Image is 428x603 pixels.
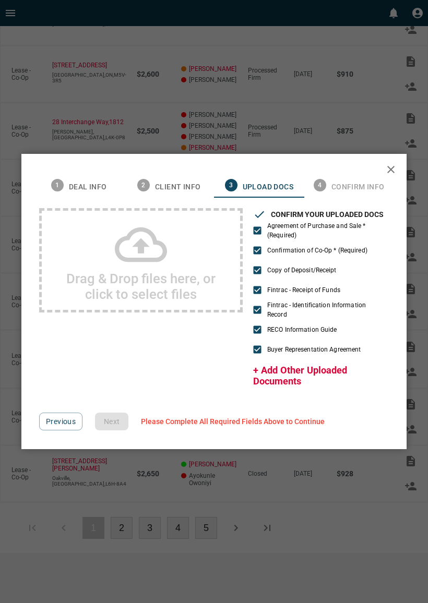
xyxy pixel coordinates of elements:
[39,413,82,430] button: Previous
[271,210,384,219] h3: CONFIRM YOUR UPLOADED DOCS
[253,365,347,387] span: + Add Other Uploaded Documents
[267,246,367,255] span: Confirmation of Co-Op * (Required)
[229,182,233,189] text: 3
[267,221,381,240] span: Agreement of Purchase and Sale * (Required)
[267,300,381,319] span: Fintrac - Identification Information Record
[267,285,340,295] span: Fintrac - Receipt of Funds
[52,271,230,302] h2: Drag & Drop files here, or click to select files
[69,183,107,192] span: Deal Info
[243,183,293,192] span: Upload Docs
[141,417,325,426] span: Please Complete All Required Fields Above to Continue
[267,325,337,334] span: RECO Information Guide
[55,182,59,189] text: 1
[39,208,243,312] div: Drag & Drop files here, or click to select files
[267,266,337,275] span: Copy of Deposit/Receipt
[141,182,145,189] text: 2
[155,183,200,192] span: Client Info
[267,345,361,354] span: Buyer Representation Agreement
